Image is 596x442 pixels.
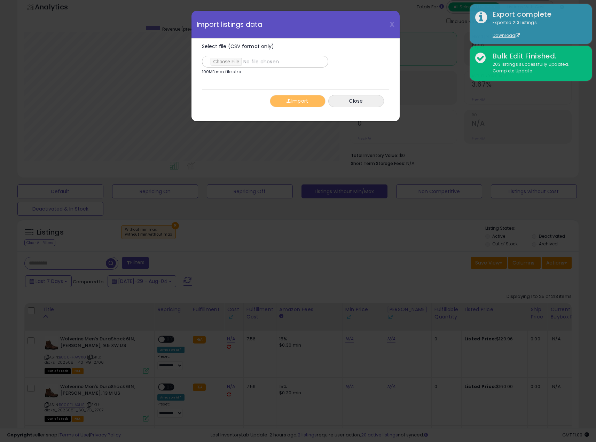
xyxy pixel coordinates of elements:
div: 203 listings successfully updated. [487,61,587,74]
span: Import listings data [197,21,262,28]
button: Close [328,95,384,107]
a: Download [493,32,520,38]
span: X [390,19,394,29]
button: Import [270,95,326,107]
p: 100MB max file size [202,70,241,74]
div: Export complete [487,9,587,19]
span: Select file (CSV format only) [202,43,274,50]
div: Exported 213 listings. [487,19,587,39]
u: Complete Update [493,68,532,74]
div: Bulk Edit Finished. [487,51,587,61]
